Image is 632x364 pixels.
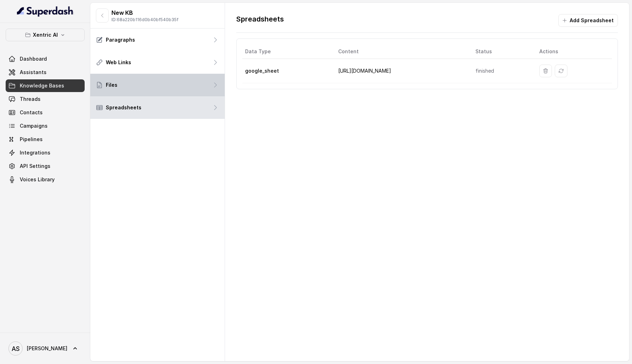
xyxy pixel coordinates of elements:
a: Voices Library [6,173,85,186]
a: Assistants [6,66,85,79]
span: Dashboard [20,55,47,62]
text: AS [12,345,20,352]
p: Spreadsheets [236,14,284,27]
a: [PERSON_NAME] [6,339,85,358]
span: Campaigns [20,122,48,129]
p: New KB [111,8,178,17]
span: Voices Library [20,176,55,183]
p: Paragraphs [106,36,135,43]
a: Pipelines [6,133,85,146]
th: Actions [534,44,612,59]
th: Content [333,44,469,59]
td: google_sheet [242,59,333,83]
span: Integrations [20,149,50,156]
a: Contacts [6,106,85,119]
p: Web Links [106,59,131,66]
td: finished [470,59,534,83]
a: Integrations [6,146,85,159]
span: Contacts [20,109,43,116]
p: ID: 68a220b116d0b40bf540b35f [111,17,178,23]
span: API Settings [20,163,50,170]
p: Spreadsheets [106,104,141,111]
a: Threads [6,93,85,105]
th: Data Type [242,44,333,59]
a: Dashboard [6,53,85,65]
button: Xentric AI [6,29,85,41]
a: Campaigns [6,120,85,132]
th: Status [470,44,534,59]
img: light.svg [17,6,74,17]
span: Threads [20,96,41,103]
span: Assistants [20,69,47,76]
span: Knowledge Bases [20,82,64,89]
a: Knowledge Bases [6,79,85,92]
button: Add Spreadsheet [558,14,618,27]
span: [PERSON_NAME] [27,345,67,352]
p: Files [106,81,117,89]
a: API Settings [6,160,85,172]
span: Pipelines [20,136,43,143]
p: Xentric AI [33,31,58,39]
td: [URL][DOMAIN_NAME] [333,59,469,83]
button: Sync [555,65,567,77]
